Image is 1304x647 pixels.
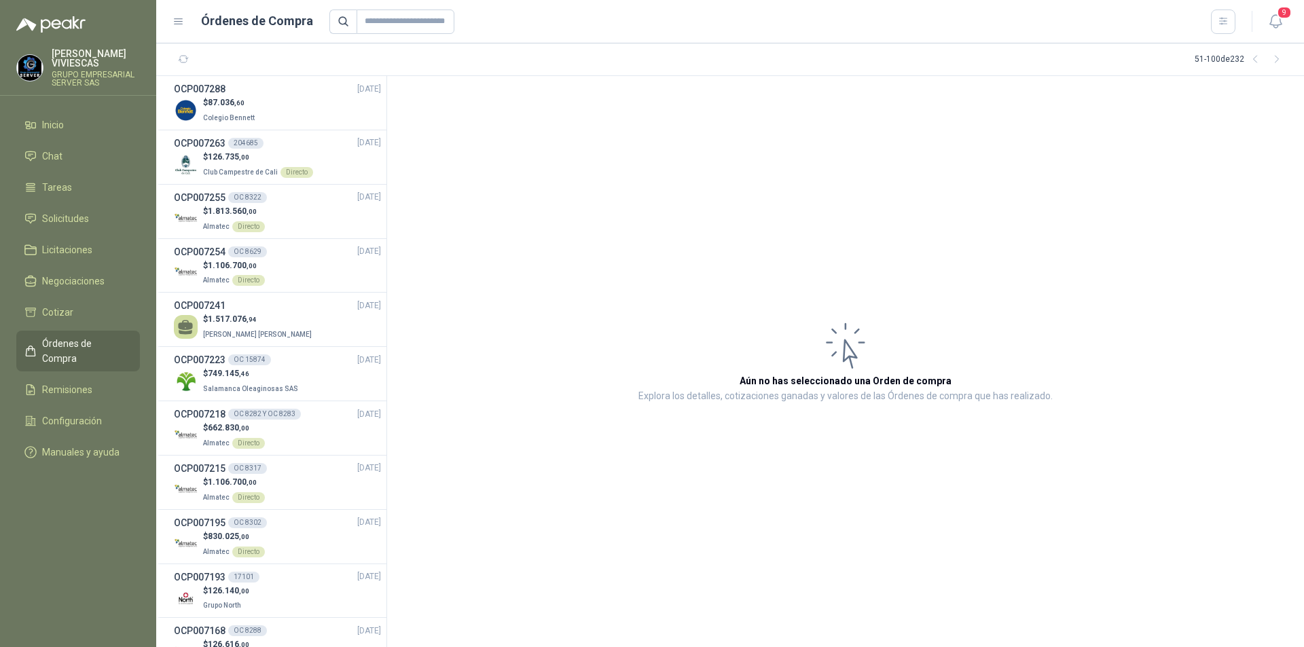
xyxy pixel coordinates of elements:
span: [DATE] [357,83,381,96]
h3: OCP007168 [174,623,225,638]
h3: OCP007255 [174,190,225,205]
a: OCP007195OC 8302[DATE] Company Logo$830.025,00AlmatecDirecto [174,515,381,558]
span: Club Campestre de Cali [203,168,278,176]
img: Company Logo [174,98,198,122]
h3: OCP007215 [174,461,225,476]
img: Company Logo [174,532,198,556]
img: Company Logo [174,153,198,177]
img: Company Logo [174,261,198,284]
a: Órdenes de Compra [16,331,140,371]
a: OCP007241[DATE] $1.517.076,94[PERSON_NAME] [PERSON_NAME] [174,298,381,341]
span: Configuración [42,413,102,428]
img: Company Logo [174,369,198,393]
span: ,46 [239,370,249,377]
span: Almatec [203,548,230,555]
h3: OCP007218 [174,407,225,422]
a: OCP007223OC 15874[DATE] Company Logo$749.145,46Salamanca Oleaginosas SAS [174,352,381,395]
span: [DATE] [357,516,381,529]
p: $ [203,422,265,435]
div: Directo [280,167,313,178]
div: 204685 [228,138,264,149]
p: GRUPO EMPRESARIAL SERVER SAS [52,71,140,87]
p: $ [203,476,265,489]
h3: OCP007193 [174,570,225,585]
span: ,00 [247,479,257,486]
span: 126.735 [208,152,249,162]
span: Almatec [203,276,230,284]
span: ,00 [247,208,257,215]
a: OCP007255OC 8322[DATE] Company Logo$1.813.560,00AlmatecDirecto [174,190,381,233]
img: Company Logo [174,424,198,447]
span: [DATE] [357,625,381,637]
p: $ [203,585,249,597]
span: ,60 [234,99,244,107]
a: Tareas [16,174,140,200]
span: ,00 [247,262,257,270]
p: $ [203,259,265,272]
p: Explora los detalles, cotizaciones ganadas y valores de las Órdenes de compra que has realizado. [638,388,1053,405]
span: ,00 [239,587,249,595]
span: 830.025 [208,532,249,541]
a: Inicio [16,112,140,138]
span: Almatec [203,439,230,447]
div: OC 8629 [228,246,267,257]
span: [DATE] [357,191,381,204]
span: 126.140 [208,586,249,595]
span: Chat [42,149,62,164]
span: Tareas [42,180,72,195]
div: OC 8322 [228,192,267,203]
a: OCP007288[DATE] Company Logo$87.036,60Colegio Bennett [174,81,381,124]
a: OCP007215OC 8317[DATE] Company Logo$1.106.700,00AlmatecDirecto [174,461,381,504]
a: Manuales y ayuda [16,439,140,465]
img: Logo peakr [16,16,86,33]
a: Remisiones [16,377,140,403]
span: Órdenes de Compra [42,336,127,366]
a: OCP007263204685[DATE] Company Logo$126.735,00Club Campestre de CaliDirecto [174,136,381,179]
a: OCP007254OC 8629[DATE] Company Logo$1.106.700,00AlmatecDirecto [174,244,381,287]
span: Remisiones [42,382,92,397]
a: OCP00719317101[DATE] Company Logo$126.140,00Grupo North [174,570,381,612]
div: OC 15874 [228,354,271,365]
h3: Aún no has seleccionado una Orden de compra [740,373,952,388]
div: OC 8282 Y OC 8283 [228,409,301,420]
p: $ [203,530,265,543]
p: $ [203,313,314,326]
div: Directo [232,221,265,232]
span: Inicio [42,117,64,132]
p: $ [203,151,313,164]
a: Configuración [16,408,140,434]
div: Directo [232,438,265,449]
div: 51 - 100 de 232 [1195,49,1288,71]
span: Licitaciones [42,242,92,257]
p: [PERSON_NAME] VIVIESCAS [52,49,140,68]
span: 662.830 [208,423,249,432]
div: OC 8288 [228,625,267,636]
img: Company Logo [174,207,198,231]
span: Cotizar [42,305,73,320]
span: [DATE] [357,462,381,475]
button: 9 [1263,10,1288,34]
a: Solicitudes [16,206,140,232]
span: [DATE] [357,354,381,367]
div: Directo [232,275,265,286]
span: Negociaciones [42,274,105,289]
span: Grupo North [203,602,241,609]
h3: OCP007288 [174,81,225,96]
h1: Órdenes de Compra [201,12,313,31]
img: Company Logo [174,478,198,502]
p: $ [203,205,265,218]
span: Manuales y ayuda [42,445,120,460]
span: 1.517.076 [208,314,257,324]
span: 87.036 [208,98,244,107]
span: ,94 [247,316,257,323]
span: [DATE] [357,245,381,258]
a: Cotizar [16,299,140,325]
h3: OCP007223 [174,352,225,367]
div: 17101 [228,572,259,583]
span: Colegio Bennett [203,114,255,122]
h3: OCP007254 [174,244,225,259]
p: $ [203,367,301,380]
div: OC 8302 [228,517,267,528]
span: 1.106.700 [208,261,257,270]
span: 749.145 [208,369,249,378]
